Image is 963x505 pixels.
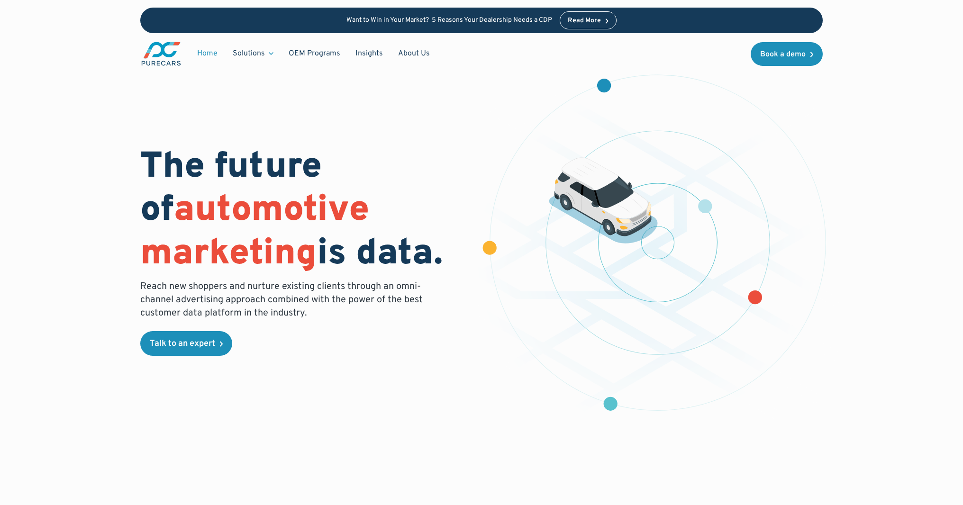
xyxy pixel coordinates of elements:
[348,45,391,63] a: Insights
[751,42,823,66] a: Book a demo
[346,17,552,25] p: Want to Win in Your Market? 5 Reasons Your Dealership Needs a CDP
[140,41,182,67] img: purecars logo
[140,188,369,277] span: automotive marketing
[391,45,437,63] a: About Us
[225,45,281,63] div: Solutions
[150,340,215,348] div: Talk to an expert
[549,157,658,243] img: illustration of a vehicle
[140,146,470,276] h1: The future of is data.
[560,11,617,29] a: Read More
[140,41,182,67] a: main
[140,280,428,320] p: Reach new shoppers and nurture existing clients through an omni-channel advertising approach comb...
[140,331,232,356] a: Talk to an expert
[281,45,348,63] a: OEM Programs
[233,48,265,59] div: Solutions
[568,18,601,24] div: Read More
[190,45,225,63] a: Home
[760,51,806,58] div: Book a demo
